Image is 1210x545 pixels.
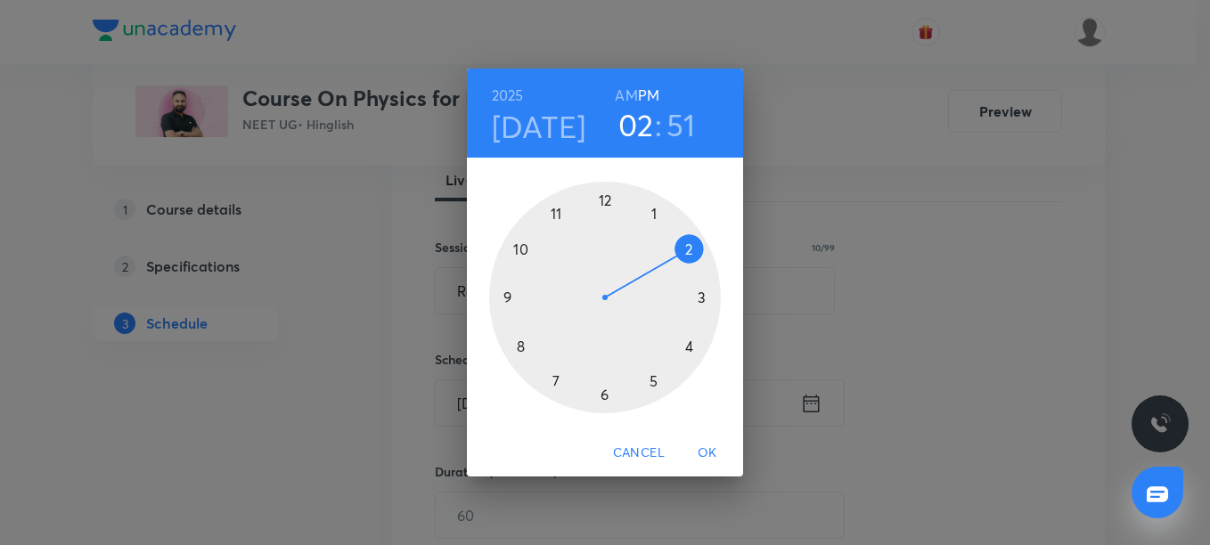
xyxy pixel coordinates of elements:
[679,436,736,469] button: OK
[606,436,672,469] button: Cancel
[492,108,586,145] button: [DATE]
[655,106,662,143] h3: :
[666,106,696,143] button: 51
[615,83,637,108] button: AM
[492,83,524,108] button: 2025
[638,83,659,108] button: PM
[686,442,729,464] span: OK
[613,442,665,464] span: Cancel
[618,106,654,143] button: 02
